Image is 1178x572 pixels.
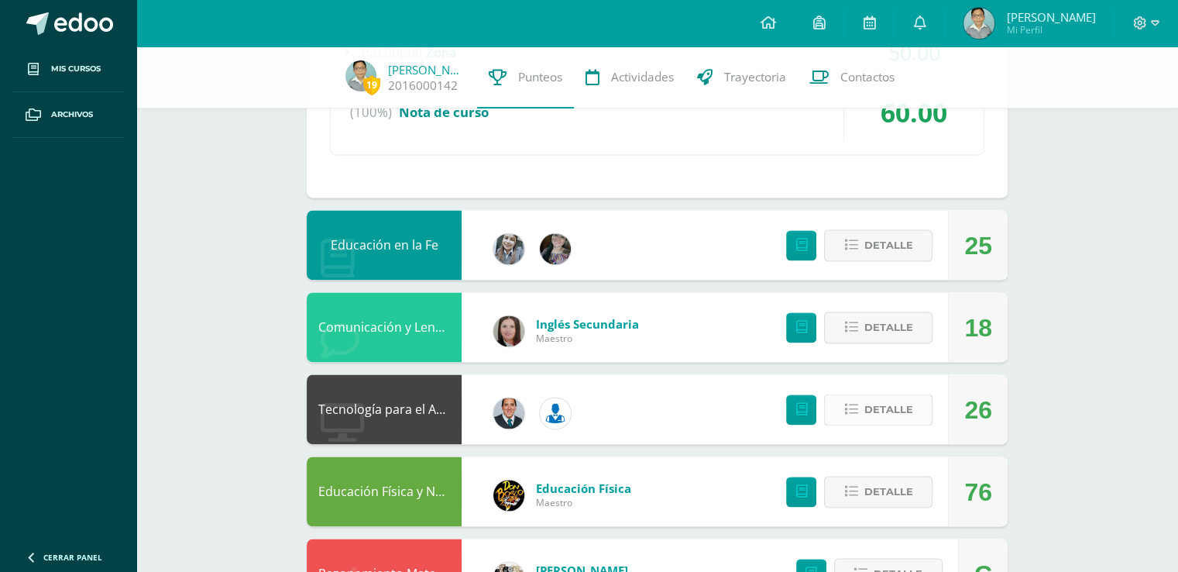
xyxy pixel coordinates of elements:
[824,312,932,343] button: Detalle
[493,233,524,264] img: cba4c69ace659ae4cf02a5761d9a2473.png
[51,63,101,75] span: Mis cursos
[307,374,462,444] div: Tecnología para el Aprendizaje y la Comunicación (Informática)
[493,480,524,511] img: eda3c0d1caa5ac1a520cf0290d7c6ae4.png
[963,8,994,39] img: 85a0611ab22be2d9e2483d53f79cea3a.png
[685,47,798,109] a: Trayectoria
[724,69,786,85] span: Trayectoria
[864,477,912,506] span: Detalle
[574,47,685,109] a: Actividades
[493,315,524,346] img: 8af0450cf43d44e38c4a1497329761f3.png
[399,103,489,121] span: Nota de curso
[964,375,992,445] div: 26
[350,83,392,142] span: (100%)
[388,62,465,78] a: [PERSON_NAME]
[864,231,912,260] span: Detalle
[307,210,462,280] div: Educación en la Fe
[12,92,124,138] a: Archivos
[518,69,562,85] span: Punteos
[43,552,102,563] span: Cerrar panel
[1006,9,1095,25] span: [PERSON_NAME]
[536,316,639,332] span: Inglés Secundaria
[611,69,674,85] span: Actividades
[363,75,380,95] span: 19
[493,398,524,429] img: 2306758994b507d40baaa54be1d4aa7e.png
[540,398,571,429] img: 6ed6846fa57649245178fca9fc9a58dd.png
[798,47,906,109] a: Contactos
[536,332,639,345] span: Maestro
[864,313,912,342] span: Detalle
[824,229,932,261] button: Detalle
[824,394,932,426] button: Detalle
[540,233,571,264] img: 8322e32a4062cfa8b237c59eedf4f548.png
[864,395,912,424] span: Detalle
[964,293,992,363] div: 18
[345,60,376,91] img: 85a0611ab22be2d9e2483d53f79cea3a.png
[881,95,947,130] span: 60.00
[477,47,574,109] a: Punteos
[964,211,992,281] div: 25
[1006,23,1095,36] span: Mi Perfil
[840,69,895,85] span: Contactos
[536,481,631,496] span: Educación Física
[964,457,992,527] div: 76
[307,292,462,362] div: Comunicación y Lenguaje, Idioma Extranjero Inglés
[51,109,93,121] span: Archivos
[12,47,124,92] a: Mis cursos
[307,457,462,526] div: Educación Física y Natación
[536,496,631,509] span: Maestro
[388,78,458,94] a: 2016000142
[824,476,932,508] button: Detalle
